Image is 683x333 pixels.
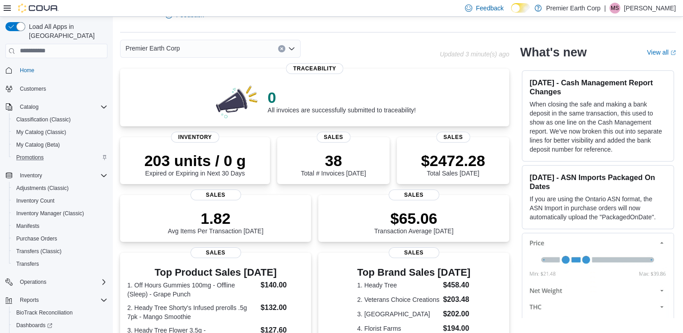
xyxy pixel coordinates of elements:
[13,152,47,163] a: Promotions
[436,132,470,143] span: Sales
[9,207,111,220] button: Inventory Manager (Classic)
[25,22,107,40] span: Load All Apps in [GEOGRAPHIC_DATA]
[16,197,55,204] span: Inventory Count
[16,309,73,316] span: BioTrack Reconciliation
[13,195,107,206] span: Inventory Count
[9,306,111,319] button: BioTrack Reconciliation
[301,152,366,177] div: Total # Invoices [DATE]
[357,310,439,319] dt: 3. [GEOGRAPHIC_DATA]
[260,302,304,313] dd: $132.00
[16,102,107,112] span: Catalog
[190,247,241,258] span: Sales
[9,126,111,139] button: My Catalog (Classic)
[278,45,285,52] button: Clear input
[609,3,620,14] div: Mark Schlueter
[20,278,46,286] span: Operations
[16,235,57,242] span: Purchase Orders
[9,232,111,245] button: Purchase Orders
[20,85,46,92] span: Customers
[16,295,107,305] span: Reports
[374,209,454,227] p: $65.06
[16,295,42,305] button: Reports
[13,246,65,257] a: Transfers (Classic)
[16,102,42,112] button: Catalog
[530,100,666,154] p: When closing the safe and making a bank deposit in the same transaction, this used to show as one...
[18,4,59,13] img: Cova
[16,170,46,181] button: Inventory
[171,132,219,143] span: Inventory
[20,296,39,304] span: Reports
[301,152,366,170] p: 38
[20,172,42,179] span: Inventory
[440,51,509,58] p: Updated 3 minute(s) ago
[9,182,111,194] button: Adjustments (Classic)
[13,208,88,219] a: Inventory Manager (Classic)
[624,3,676,14] p: [PERSON_NAME]
[9,113,111,126] button: Classification (Classic)
[20,103,38,111] span: Catalog
[316,132,350,143] span: Sales
[168,209,264,227] p: 1.82
[546,3,601,14] p: Premier Earth Corp
[9,319,111,332] a: Dashboards
[13,221,43,231] a: Manifests
[13,139,64,150] a: My Catalog (Beta)
[13,195,58,206] a: Inventory Count
[2,276,111,288] button: Operations
[13,208,107,219] span: Inventory Manager (Classic)
[13,246,107,257] span: Transfers (Classic)
[16,83,107,94] span: Customers
[604,3,606,14] p: |
[13,221,107,231] span: Manifests
[16,170,107,181] span: Inventory
[2,101,111,113] button: Catalog
[16,141,60,148] span: My Catalog (Beta)
[190,190,241,200] span: Sales
[530,173,666,191] h3: [DATE] - ASN Imports Packaged On Dates
[443,309,470,319] dd: $202.00
[670,50,676,55] svg: External link
[16,248,61,255] span: Transfers (Classic)
[9,151,111,164] button: Promotions
[16,277,107,287] span: Operations
[127,281,257,299] dt: 1. Off Hours Gummies 100mg - Offline (Sleep) - Grape Punch
[13,114,107,125] span: Classification (Classic)
[13,114,74,125] a: Classification (Classic)
[13,259,42,269] a: Transfers
[260,280,304,291] dd: $140.00
[268,88,416,114] div: All invoices are successfully submitted to traceability!
[16,83,50,94] a: Customers
[127,267,304,278] h3: Top Product Sales [DATE]
[13,183,107,194] span: Adjustments (Classic)
[13,259,107,269] span: Transfers
[357,267,470,278] h3: Top Brand Sales [DATE]
[374,209,454,235] div: Transaction Average [DATE]
[13,233,107,244] span: Purchase Orders
[16,210,84,217] span: Inventory Manager (Classic)
[168,209,264,235] div: Avg Items Per Transaction [DATE]
[13,139,107,150] span: My Catalog (Beta)
[13,320,107,331] span: Dashboards
[13,127,107,138] span: My Catalog (Classic)
[9,194,111,207] button: Inventory Count
[520,45,586,60] h2: What's new
[2,169,111,182] button: Inventory
[16,277,50,287] button: Operations
[9,220,111,232] button: Manifests
[268,88,416,106] p: 0
[530,78,666,96] h3: [DATE] - Cash Management Report Changes
[16,65,38,76] a: Home
[13,152,107,163] span: Promotions
[16,129,66,136] span: My Catalog (Classic)
[357,324,439,333] dt: 4. Florist Farms
[511,3,530,13] input: Dark Mode
[357,295,439,304] dt: 2. Veterans Choice Creations
[389,190,439,200] span: Sales
[127,303,257,321] dt: 2. Heady Tree Shorty's Infused prerolls .5g 7pk - Mango Smoothie
[16,116,71,123] span: Classification (Classic)
[389,247,439,258] span: Sales
[144,152,246,177] div: Expired or Expiring in Next 30 Days
[16,185,69,192] span: Adjustments (Classic)
[144,152,246,170] p: 203 units / 0 g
